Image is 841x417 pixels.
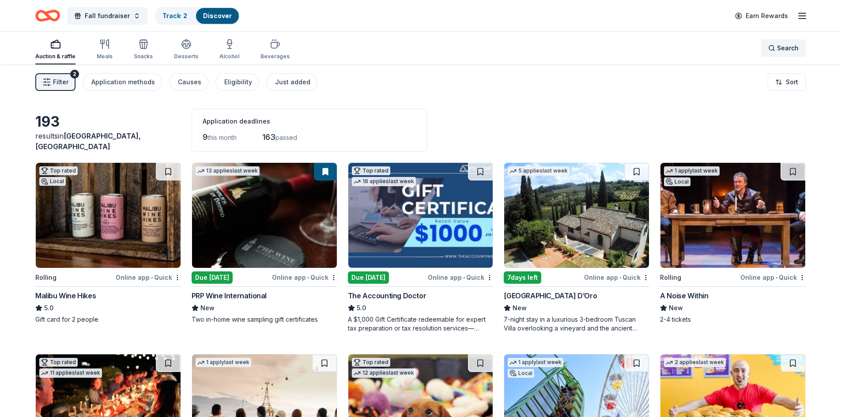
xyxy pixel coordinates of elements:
[44,303,53,313] span: 5.0
[664,177,690,186] div: Local
[200,303,215,313] span: New
[97,35,113,64] button: Meals
[664,166,720,176] div: 1 apply last week
[219,53,239,60] div: Alcohol
[134,53,153,60] div: Snacks
[260,53,290,60] div: Beverages
[97,53,113,60] div: Meals
[192,162,337,324] a: Image for PRP Wine International13 applieslast weekDue [DATE]Online app•QuickPRP Wine Internation...
[275,134,297,141] span: passed
[664,358,726,367] div: 2 applies last week
[151,274,153,281] span: •
[178,77,201,87] div: Causes
[67,7,147,25] button: Fall fundraiser
[730,8,793,24] a: Earn Rewards
[207,134,237,141] span: this month
[192,315,337,324] div: Two in-home wine sampling gift certificates
[85,11,130,21] span: Fall fundraiser
[348,163,493,268] img: Image for The Accounting Doctor
[39,368,102,378] div: 11 applies last week
[768,73,806,91] button: Sort
[196,358,251,367] div: 1 apply last week
[36,163,181,268] img: Image for Malibu Wine Hikes
[508,358,563,367] div: 1 apply last week
[428,272,493,283] div: Online app Quick
[660,290,708,301] div: A Noise Within
[619,274,621,281] span: •
[275,77,310,87] div: Just added
[196,166,260,176] div: 13 applies last week
[348,271,389,284] div: Due [DATE]
[761,39,806,57] button: Search
[35,113,181,131] div: 193
[307,274,309,281] span: •
[215,73,259,91] button: Eligibility
[348,162,494,333] a: Image for The Accounting DoctorTop rated18 applieslast weekDue [DATE]Online app•QuickThe Accounti...
[134,35,153,64] button: Snacks
[463,274,465,281] span: •
[352,358,390,367] div: Top rated
[348,290,426,301] div: The Accounting Doctor
[669,303,683,313] span: New
[740,272,806,283] div: Online app Quick
[83,73,162,91] button: Application methods
[660,162,806,324] a: Image for A Noise Within1 applylast weekLocalRollingOnline app•QuickA Noise WithinNew2-4 tickets
[39,177,66,186] div: Local
[39,166,78,175] div: Top rated
[35,35,75,64] button: Auction & raffle
[155,7,240,25] button: Track· 2Discover
[35,290,96,301] div: Malibu Wine Hikes
[504,271,541,284] div: 7 days left
[35,53,75,60] div: Auction & raffle
[660,272,681,283] div: Rolling
[174,35,198,64] button: Desserts
[192,271,233,284] div: Due [DATE]
[35,131,181,152] div: results
[162,12,187,19] a: Track· 2
[174,53,198,60] div: Desserts
[35,131,141,151] span: [GEOGRAPHIC_DATA], [GEOGRAPHIC_DATA]
[266,73,317,91] button: Just added
[504,315,649,333] div: 7-night stay in a luxurious 3-bedroom Tuscan Villa overlooking a vineyard and the ancient walled ...
[260,35,290,64] button: Beverages
[272,272,337,283] div: Online app Quick
[584,272,649,283] div: Online app Quick
[352,368,416,378] div: 12 applies last week
[508,369,534,378] div: Local
[504,162,649,333] a: Image for Villa Sogni D’Oro5 applieslast week7days leftOnline app•Quick[GEOGRAPHIC_DATA] D’OroNew...
[776,274,777,281] span: •
[224,77,252,87] div: Eligibility
[504,290,597,301] div: [GEOGRAPHIC_DATA] D’Oro
[348,315,494,333] div: A $1,000 Gift Certificate redeemable for expert tax preparation or tax resolution services—recipi...
[660,163,805,268] img: Image for A Noise Within
[169,73,208,91] button: Causes
[192,163,337,268] img: Image for PRP Wine International
[35,5,60,26] a: Home
[219,35,239,64] button: Alcohol
[352,166,390,175] div: Top rated
[357,303,366,313] span: 5.0
[777,43,799,53] span: Search
[39,358,78,367] div: Top rated
[352,177,416,186] div: 18 applies last week
[504,163,649,268] img: Image for Villa Sogni D’Oro
[35,73,75,91] button: Filter2
[35,131,141,151] span: in
[203,132,207,142] span: 9
[203,116,416,127] div: Application deadlines
[786,77,798,87] span: Sort
[513,303,527,313] span: New
[91,77,155,87] div: Application methods
[35,162,181,324] a: Image for Malibu Wine HikesTop ratedLocalRollingOnline app•QuickMalibu Wine Hikes5.0Gift card for...
[116,272,181,283] div: Online app Quick
[35,272,57,283] div: Rolling
[660,315,806,324] div: 2-4 tickets
[192,290,267,301] div: PRP Wine International
[35,315,181,324] div: Gift card for 2 people
[262,132,275,142] span: 163
[203,12,232,19] a: Discover
[508,166,569,176] div: 5 applies last week
[53,77,68,87] span: Filter
[70,70,79,79] div: 2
